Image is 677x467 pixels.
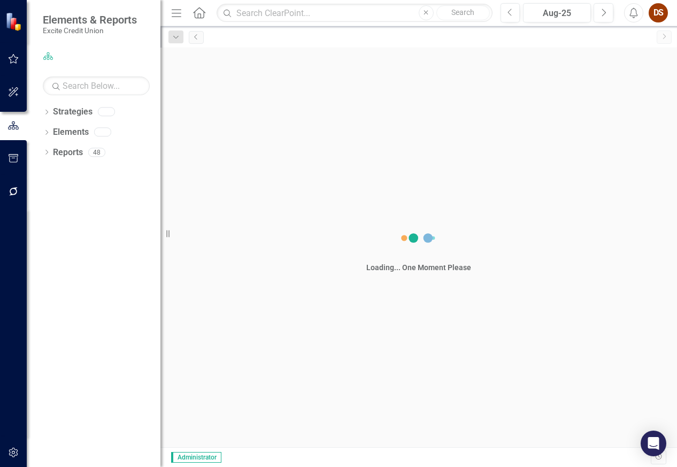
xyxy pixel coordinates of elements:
[527,7,587,20] div: Aug-25
[43,76,150,95] input: Search Below...
[641,431,666,456] div: Open Intercom Messenger
[88,148,105,157] div: 48
[436,5,490,20] button: Search
[53,147,83,159] a: Reports
[523,3,591,22] button: Aug-25
[649,3,668,22] button: DS
[366,262,471,273] div: Loading... One Moment Please
[53,126,89,139] a: Elements
[217,4,492,22] input: Search ClearPoint...
[53,106,93,118] a: Strategies
[5,12,25,32] img: ClearPoint Strategy
[451,8,474,17] span: Search
[43,26,137,35] small: Excite Credit Union
[43,13,137,26] span: Elements & Reports
[171,452,221,463] span: Administrator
